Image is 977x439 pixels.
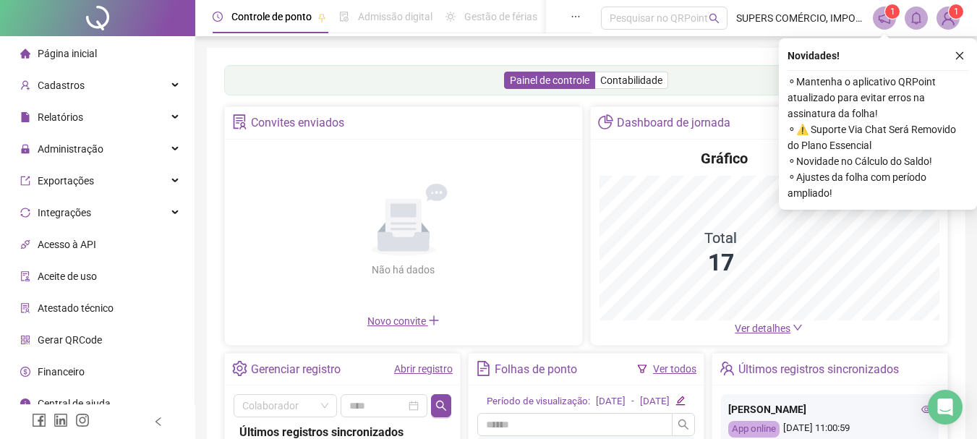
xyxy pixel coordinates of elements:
[339,12,349,22] span: file-done
[38,143,103,155] span: Administração
[728,421,931,438] div: [DATE] 11:00:59
[728,421,780,438] div: App online
[38,302,114,314] span: Atestado técnico
[32,413,46,427] span: facebook
[928,390,963,425] div: Open Intercom Messenger
[367,315,440,327] span: Novo convite
[213,12,223,22] span: clock-circle
[720,361,735,376] span: team
[358,11,432,22] span: Admissão digital
[788,169,968,201] span: ⚬ Ajustes da folha com período ampliado!
[38,239,96,250] span: Acesso à API
[890,7,895,17] span: 1
[495,357,577,382] div: Folhas de ponto
[949,4,963,19] sup: Atualize o seu contato no menu Meus Dados
[20,398,30,409] span: info-circle
[878,12,891,25] span: notification
[788,153,968,169] span: ⚬ Novidade no Cálculo do Saldo!
[232,361,247,376] span: setting
[709,13,720,24] span: search
[20,367,30,377] span: dollar
[38,111,83,123] span: Relatórios
[20,112,30,122] span: file
[20,239,30,250] span: api
[653,363,696,375] a: Ver todos
[20,271,30,281] span: audit
[487,394,590,409] div: Período de visualização:
[20,80,30,90] span: user-add
[954,7,959,17] span: 1
[464,11,537,22] span: Gestão de férias
[54,413,68,427] span: linkedin
[394,363,453,375] a: Abrir registro
[921,404,931,414] span: eye
[736,10,864,26] span: SUPERS COMÉRCIO, IMPORTAÇÃO E CONFECÇÃO LTDA
[75,413,90,427] span: instagram
[631,394,634,409] div: -
[38,334,102,346] span: Gerar QRCode
[793,323,803,333] span: down
[38,207,91,218] span: Integrações
[20,48,30,59] span: home
[640,394,670,409] div: [DATE]
[153,417,163,427] span: left
[20,303,30,313] span: solution
[337,262,470,278] div: Não há dados
[38,48,97,59] span: Página inicial
[251,357,341,382] div: Gerenciar registro
[232,114,247,129] span: solution
[675,396,685,405] span: edit
[910,12,923,25] span: bell
[788,48,840,64] span: Novidades !
[701,148,748,169] h4: Gráfico
[317,13,326,22] span: pushpin
[885,4,900,19] sup: 1
[678,419,689,430] span: search
[38,270,97,282] span: Aceite de uso
[38,366,85,378] span: Financeiro
[598,114,613,129] span: pie-chart
[510,74,589,86] span: Painel de controle
[20,144,30,154] span: lock
[20,208,30,218] span: sync
[596,394,626,409] div: [DATE]
[617,111,730,135] div: Dashboard de jornada
[600,74,662,86] span: Contabilidade
[955,51,965,61] span: close
[476,361,491,376] span: file-text
[788,74,968,122] span: ⚬ Mantenha o aplicativo QRPoint atualizado para evitar erros na assinatura da folha!
[251,111,344,135] div: Convites enviados
[20,176,30,186] span: export
[445,12,456,22] span: sun
[38,398,111,409] span: Central de ajuda
[788,122,968,153] span: ⚬ ⚠️ Suporte Via Chat Será Removido do Plano Essencial
[38,175,94,187] span: Exportações
[937,7,959,29] img: 24300
[435,400,447,412] span: search
[20,335,30,345] span: qrcode
[735,323,803,334] a: Ver detalhes down
[231,11,312,22] span: Controle de ponto
[38,80,85,91] span: Cadastros
[728,401,931,417] div: [PERSON_NAME]
[738,357,899,382] div: Últimos registros sincronizados
[571,12,581,22] span: ellipsis
[428,315,440,326] span: plus
[637,364,647,374] span: filter
[735,323,790,334] span: Ver detalhes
